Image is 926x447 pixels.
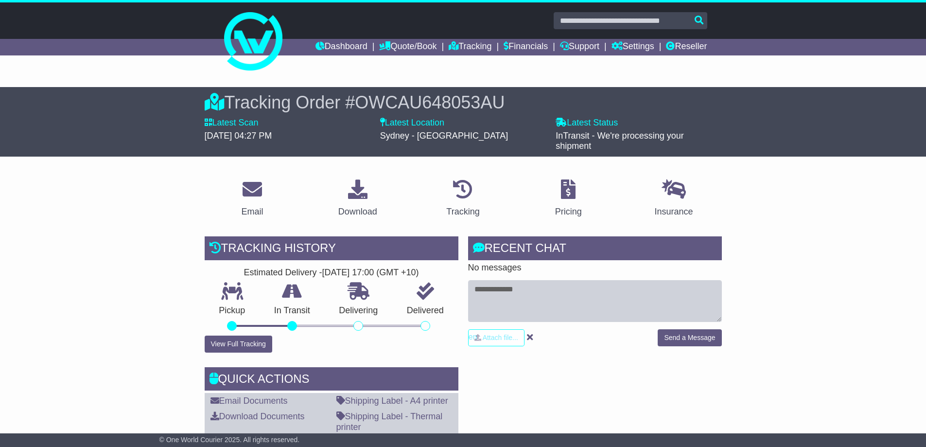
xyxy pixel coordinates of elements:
[504,39,548,55] a: Financials
[338,205,377,218] div: Download
[336,396,448,406] a: Shipping Label - A4 printer
[260,305,325,316] p: In Transit
[205,236,458,263] div: Tracking history
[159,436,300,444] span: © One World Courier 2025. All rights reserved.
[205,367,458,393] div: Quick Actions
[205,336,272,353] button: View Full Tracking
[380,131,508,141] span: Sydney - [GEOGRAPHIC_DATA]
[556,118,618,128] label: Latest Status
[379,39,437,55] a: Quote/Book
[336,411,443,432] a: Shipping Label - Thermal printer
[446,205,479,218] div: Tracking
[205,92,722,113] div: Tracking Order #
[658,329,721,346] button: Send a Message
[210,411,305,421] a: Download Documents
[332,176,384,222] a: Download
[235,176,269,222] a: Email
[210,396,288,406] a: Email Documents
[556,131,684,151] span: InTransit - We're processing your shipment
[205,305,260,316] p: Pickup
[205,268,458,278] div: Estimated Delivery -
[549,176,588,222] a: Pricing
[612,39,654,55] a: Settings
[655,205,693,218] div: Insurance
[468,236,722,263] div: RECENT CHAT
[241,205,263,218] div: Email
[666,39,707,55] a: Reseller
[560,39,599,55] a: Support
[648,176,699,222] a: Insurance
[392,305,458,316] p: Delivered
[355,92,505,112] span: OWCAU648053AU
[555,205,582,218] div: Pricing
[205,118,259,128] label: Latest Scan
[205,131,272,141] span: [DATE] 04:27 PM
[449,39,491,55] a: Tracking
[315,39,367,55] a: Dashboard
[468,263,722,273] p: No messages
[325,305,393,316] p: Delivering
[380,118,444,128] label: Latest Location
[322,268,419,278] div: [DATE] 17:00 (GMT +10)
[440,176,486,222] a: Tracking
